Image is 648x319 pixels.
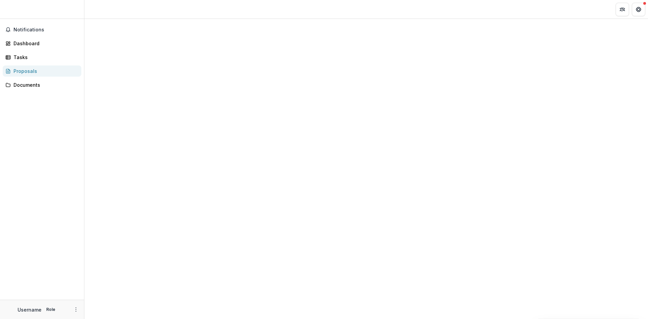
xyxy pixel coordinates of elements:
button: Notifications [3,24,81,35]
span: Notifications [13,27,79,33]
a: Dashboard [3,38,81,49]
div: Documents [13,81,76,88]
button: Partners [616,3,629,16]
button: Get Help [632,3,645,16]
div: Tasks [13,54,76,61]
a: Documents [3,79,81,90]
div: Dashboard [13,40,76,47]
a: Proposals [3,65,81,77]
a: Tasks [3,52,81,63]
p: Role [44,307,57,313]
button: More [72,305,80,314]
p: Username [18,306,42,313]
div: Proposals [13,68,76,75]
